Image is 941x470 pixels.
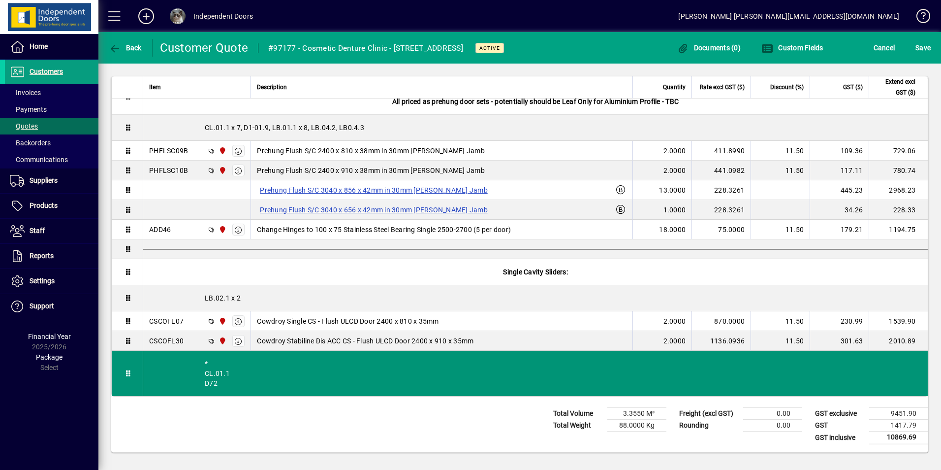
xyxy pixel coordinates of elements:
span: Custom Fields [761,44,823,52]
button: Back [106,39,144,57]
td: 11.50 [751,311,810,331]
span: Christchurch [216,224,227,235]
div: 441.0982 [698,166,745,175]
td: Freight (excl GST) [674,408,743,420]
td: 230.99 [810,311,869,331]
span: Christchurch [216,145,227,156]
div: 870.0000 [698,316,745,326]
span: Reports [30,252,54,260]
td: 109.36 [810,141,869,161]
td: 9451.90 [869,408,928,420]
div: PHFLSC09B [149,146,188,156]
a: Communications [5,151,98,168]
td: Total Weight [548,420,607,432]
td: 729.06 [869,141,928,161]
div: 75.0000 [698,225,745,235]
td: Total Volume [548,408,607,420]
span: Quantity [663,82,686,93]
label: Prehung Flush S/C 3040 x 656 x 42mm in 30mm [PERSON_NAME] Jamb [257,204,491,216]
td: 1539.90 [869,311,928,331]
a: Products [5,194,98,218]
span: Discount (%) [770,82,804,93]
span: Backorders [10,139,51,147]
span: Products [30,201,58,209]
span: 13.0000 [659,185,686,195]
span: Cancel [874,40,895,56]
td: 445.23 [810,180,869,200]
span: Rate excl GST ($) [700,82,745,93]
div: * CL.01.1 D72 [143,351,928,396]
td: 179.21 [810,220,869,239]
span: Back [109,44,142,52]
button: Save [913,39,933,57]
app-page-header-button: Back [98,39,153,57]
span: Description [257,82,287,93]
td: 3.3550 M³ [607,408,666,420]
span: 2.0000 [663,146,686,156]
button: Documents (0) [674,39,743,57]
span: Financial Year [28,333,71,340]
td: 2968.23 [869,180,928,200]
td: 2010.89 [869,331,928,351]
td: Rounding [674,420,743,432]
div: 228.3261 [698,185,745,195]
span: Invoices [10,89,41,97]
td: GST inclusive [810,432,869,444]
td: 88.0000 Kg [607,420,666,432]
a: Staff [5,219,98,243]
span: Home [30,42,48,50]
span: Prehung Flush S/C 2400 x 910 x 38mm in 30mm [PERSON_NAME] Jamb [257,166,485,175]
span: S [915,44,919,52]
span: Christchurch [216,165,227,176]
div: [PERSON_NAME] [PERSON_NAME][EMAIL_ADDRESS][DOMAIN_NAME] [678,8,899,24]
a: Invoices [5,84,98,101]
span: Extend excl GST ($) [875,76,915,98]
td: 0.00 [743,420,802,432]
span: 2.0000 [663,336,686,346]
span: Christchurch [216,316,227,327]
a: Home [5,34,98,59]
div: #97177 - Cosmetic Denture Clinic - [STREET_ADDRESS] [268,40,463,56]
button: Custom Fields [759,39,826,57]
span: 2.0000 [663,316,686,326]
a: Reports [5,244,98,269]
a: Knowledge Base [909,2,929,34]
span: Suppliers [30,176,58,184]
span: Item [149,82,161,93]
span: Change Hinges to 100 x 75 Stainless Steel Bearing Single 2500-2700 (5 per door) [257,225,511,235]
td: 780.74 [869,161,928,180]
span: 2.0000 [663,166,686,175]
div: 1136.0936 [698,336,745,346]
span: Settings [30,277,55,285]
span: Quotes [10,122,38,130]
div: Independent Doors [193,8,253,24]
td: 11.50 [751,161,810,180]
a: Suppliers [5,168,98,193]
div: Customer Quote [160,40,249,56]
a: Backorders [5,134,98,151]
div: 228.3261 [698,205,745,215]
div: ADD46 [149,225,171,235]
span: Payments [10,105,47,113]
a: Support [5,294,98,319]
label: Prehung Flush S/C 3040 x 856 x 42mm in 30mm [PERSON_NAME] Jamb [257,184,491,196]
span: ave [915,40,931,56]
div: PHFLSC10B [149,166,188,175]
td: 0.00 [743,408,802,420]
span: Active [479,45,500,51]
span: 18.0000 [659,225,686,235]
td: 11.50 [751,220,810,239]
div: 411.8990 [698,146,745,156]
span: Christchurch [216,336,227,346]
td: 301.63 [810,331,869,351]
span: Customers [30,67,63,75]
div: CSCOFL30 [149,336,184,346]
span: Staff [30,227,45,235]
span: Package [36,353,63,361]
td: 1194.75 [869,220,928,239]
div: Single Cavity Sliders: [143,259,928,285]
span: Cowdroy Single CS - Flush ULCD Door 2400 x 810 x 35mm [257,316,439,326]
span: Communications [10,156,68,164]
button: Add [130,7,162,25]
div: CL.01.1 x 7, D1-01.9, LB.01.1 x 8, LB.04.2, LB0.4.3 [143,115,928,140]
